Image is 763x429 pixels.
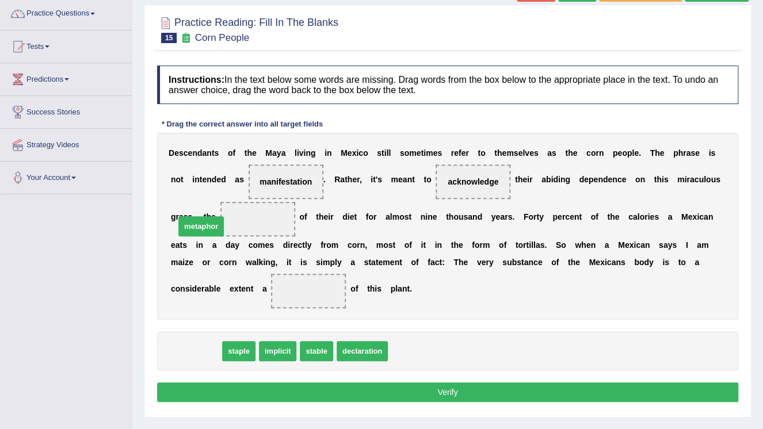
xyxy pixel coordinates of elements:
b: o [363,148,368,158]
b: h [655,148,660,158]
b: F [524,212,529,221]
b: n [612,175,617,184]
b: m [506,148,513,158]
b: l [390,212,392,221]
b: s [514,148,518,158]
b: t [536,212,539,221]
b: t [204,212,207,221]
b: r [330,212,333,221]
b: t [316,212,319,221]
b: n [306,148,311,158]
h2: Practice Reading: Fill In The Blanks [157,14,338,43]
b: o [591,148,596,158]
b: c [249,240,253,250]
b: s [269,240,274,250]
b: o [405,148,410,158]
b: l [386,148,388,158]
b: t [381,148,384,158]
b: n [574,212,579,221]
b: f [366,212,369,221]
b: v [299,148,304,158]
b: D [169,148,174,158]
b: s [377,175,382,184]
b: t [212,148,215,158]
b: m [376,240,383,250]
b: p [613,148,618,158]
b: t [392,240,395,250]
span: Drop target [436,164,510,199]
b: M [341,148,348,158]
b: T [650,148,655,158]
b: . [512,212,514,221]
b: n [421,212,426,221]
b: m [391,175,398,184]
button: Verify [157,382,738,402]
b: x [692,212,697,221]
b: o [299,212,304,221]
b: g [171,212,176,221]
b: i [328,212,330,221]
b: e [695,148,700,158]
a: Strategy Videos [1,129,132,158]
b: i [371,175,373,184]
b: e [617,148,622,158]
b: c [586,148,591,158]
b: s [716,175,720,184]
b: m [331,240,338,250]
b: l [522,148,525,158]
b: e [558,212,562,221]
b: h [247,148,252,158]
b: e [573,148,577,158]
b: s [463,212,468,221]
b: a [212,240,217,250]
b: s [214,148,219,158]
b: n [472,212,478,221]
b: l [305,240,307,250]
b: c [565,212,570,221]
b: a [386,212,390,221]
b: o [405,240,410,250]
b: i [662,175,664,184]
b: e [621,175,626,184]
b: h [319,212,324,221]
b: i [348,212,350,221]
b: i [708,148,711,158]
div: * Drag the correct answer into all target fields [157,118,327,129]
b: a [468,212,472,221]
b: e [688,212,692,221]
b: y [277,148,281,158]
b: h [568,148,573,158]
b: t [200,175,203,184]
b: o [635,175,640,184]
b: d [342,212,348,221]
b: l [295,148,297,158]
b: r [686,175,689,184]
b: t [373,175,376,184]
b: t [446,212,449,221]
b: t [354,212,357,221]
b: s [179,148,184,158]
b: h [518,175,523,184]
b: n [207,175,212,184]
b: n [207,148,212,158]
h4: In the text below some words are missing. Drag words from the box below to the appropriate place ... [157,66,738,104]
b: e [352,175,357,184]
b: r [683,148,686,158]
b: t [421,148,424,158]
b: f [232,148,235,158]
b: p [589,175,594,184]
b: t [478,148,480,158]
b: e [350,212,354,221]
b: t [345,175,348,184]
b: e [417,148,421,158]
b: e [188,148,193,158]
b: d [603,175,608,184]
b: e [634,148,639,158]
b: r [562,212,565,221]
b: n [194,175,200,184]
b: i [558,175,560,184]
b: e [433,212,437,221]
b: c [617,175,622,184]
b: r [357,240,360,250]
b: n [171,175,176,184]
